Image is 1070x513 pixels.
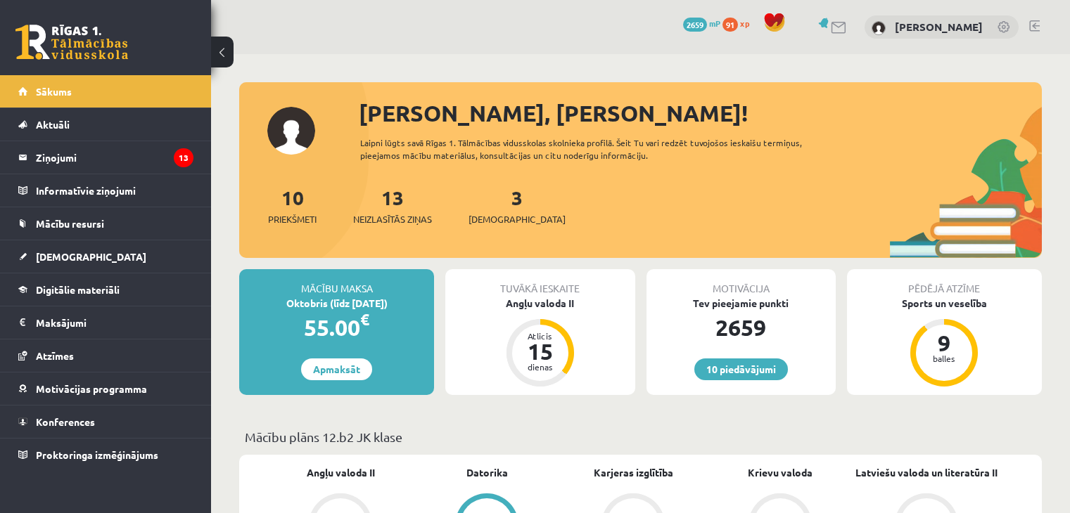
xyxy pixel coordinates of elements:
[18,273,193,306] a: Digitālie materiāli
[709,18,720,29] span: mP
[694,358,788,380] a: 10 piedāvājumi
[722,18,756,29] a: 91 xp
[353,212,432,226] span: Neizlasītās ziņas
[239,311,434,344] div: 55.00
[445,296,635,389] a: Angļu valoda II Atlicis 15 dienas
[174,148,193,167] i: 13
[647,311,836,344] div: 2659
[36,141,193,174] legend: Ziņojumi
[36,85,72,98] span: Sākums
[445,296,635,311] div: Angļu valoda II
[895,20,983,34] a: [PERSON_NAME]
[239,269,434,296] div: Mācību maksa
[18,306,193,339] a: Maksājumi
[18,240,193,273] a: [DEMOGRAPHIC_DATA]
[353,185,432,226] a: 13Neizlasītās ziņas
[36,349,74,362] span: Atzīmes
[18,75,193,108] a: Sākums
[18,174,193,207] a: Informatīvie ziņojumi
[36,217,104,230] span: Mācību resursi
[683,18,707,32] span: 2659
[647,296,836,311] div: Tev pieejamie punkti
[18,141,193,174] a: Ziņojumi13
[855,465,998,480] a: Latviešu valoda un literatūra II
[748,465,813,480] a: Krievu valoda
[18,339,193,372] a: Atzīmes
[268,212,317,226] span: Priekšmeti
[18,439,193,471] a: Proktoringa izmēģinājums
[18,108,193,141] a: Aktuāli
[36,118,70,131] span: Aktuāli
[36,283,120,296] span: Digitālie materiāli
[923,354,965,363] div: balles
[268,185,317,226] a: 10Priekšmeti
[594,465,673,480] a: Karjeras izglītība
[740,18,749,29] span: xp
[519,340,561,363] div: 15
[360,309,369,330] span: €
[36,250,146,263] span: [DEMOGRAPHIC_DATA]
[722,18,738,32] span: 91
[872,21,886,35] img: Adelina Lazare
[923,332,965,354] div: 9
[847,296,1042,389] a: Sports un veselība 9 balles
[847,269,1042,296] div: Pēdējā atzīme
[847,296,1042,311] div: Sports un veselība
[36,306,193,339] legend: Maksājumi
[36,415,95,428] span: Konferences
[359,96,1042,130] div: [PERSON_NAME], [PERSON_NAME]!
[239,296,434,311] div: Oktobris (līdz [DATE])
[245,427,1036,446] p: Mācību plāns 12.b2 JK klase
[15,25,128,60] a: Rīgas 1. Tālmācības vidusskola
[307,465,375,480] a: Angļu valoda II
[36,174,193,207] legend: Informatīvie ziņojumi
[469,185,566,226] a: 3[DEMOGRAPHIC_DATA]
[469,212,566,226] span: [DEMOGRAPHIC_DATA]
[360,136,842,162] div: Laipni lūgts savā Rīgas 1. Tālmācības vidusskolas skolnieka profilā. Šeit Tu vari redzēt tuvojošo...
[18,405,193,438] a: Konferences
[683,18,720,29] a: 2659 mP
[647,269,836,296] div: Motivācija
[519,363,561,371] div: dienas
[466,465,508,480] a: Datorika
[519,332,561,340] div: Atlicis
[445,269,635,296] div: Tuvākā ieskaite
[36,448,158,461] span: Proktoringa izmēģinājums
[18,372,193,405] a: Motivācijas programma
[18,207,193,240] a: Mācību resursi
[36,382,147,395] span: Motivācijas programma
[301,358,372,380] a: Apmaksāt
